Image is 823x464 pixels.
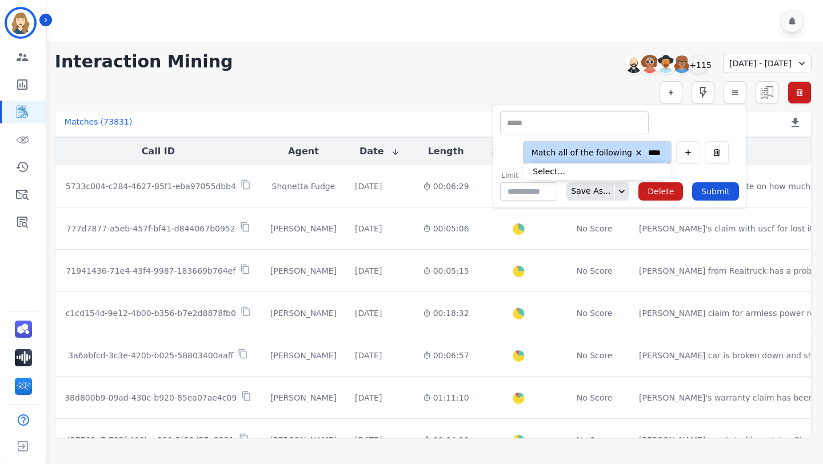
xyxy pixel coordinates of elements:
[689,55,708,74] div: +115
[423,350,469,361] div: 00:06:57
[355,434,382,446] div: [DATE]
[501,171,557,180] label: Limit
[355,392,382,403] div: [DATE]
[503,117,646,129] ul: selected options
[423,223,469,234] div: 00:05:06
[66,181,236,192] p: 5733c004-c284-4627-85f1-eba97055dbb4
[355,223,382,234] div: [DATE]
[355,307,382,319] div: [DATE]
[68,350,233,361] p: 3a6abfcd-3c3e-420b-b025-58803400aaff
[423,392,469,403] div: 01:11:10
[528,147,647,158] li: Match all of the following
[355,265,382,277] div: [DATE]
[7,9,34,37] img: Bordered avatar
[270,307,337,319] div: [PERSON_NAME]
[423,265,469,277] div: 00:05:15
[692,182,739,201] button: Submit
[270,223,337,234] div: [PERSON_NAME]
[66,223,235,234] p: 777d7877-a5eb-457f-bf41-d844067b0952
[423,181,469,192] div: 00:06:29
[638,182,683,201] button: Delete
[723,54,812,73] div: [DATE] - [DATE]
[524,163,671,180] li: Select...
[577,265,613,277] div: No Score
[577,223,613,234] div: No Score
[270,434,337,446] div: [PERSON_NAME]
[65,392,237,403] p: 38d800b9-09ad-430c-b920-85ea07ae4c09
[428,145,464,158] button: Length
[634,149,643,157] button: Remove Match all of the following
[270,350,337,361] div: [PERSON_NAME]
[66,307,236,319] p: c1cd154d-9e12-4b00-b356-b7e2d8878fb0
[577,307,613,319] div: No Score
[492,145,545,158] button: Sentiment
[66,265,235,277] p: 71941436-71e4-43f4-9987-183669b764ef
[355,181,382,192] div: [DATE]
[423,434,469,446] div: 00:04:20
[577,392,613,403] div: No Score
[142,145,175,158] button: Call ID
[359,145,400,158] button: Date
[577,350,613,361] div: No Score
[577,434,613,446] div: No Score
[423,307,469,319] div: 00:18:32
[67,434,234,446] p: f57701a7-732f-400b-a398-5f66d57a2221
[270,181,337,192] div: Shqnetta Fudge
[288,145,319,158] button: Agent
[270,392,337,403] div: [PERSON_NAME]
[65,116,133,132] div: Matches ( 73831 )
[566,182,610,201] div: Save As...
[355,350,382,361] div: [DATE]
[526,146,664,159] ul: selected options
[270,265,337,277] div: [PERSON_NAME]
[55,51,233,72] h1: Interaction Mining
